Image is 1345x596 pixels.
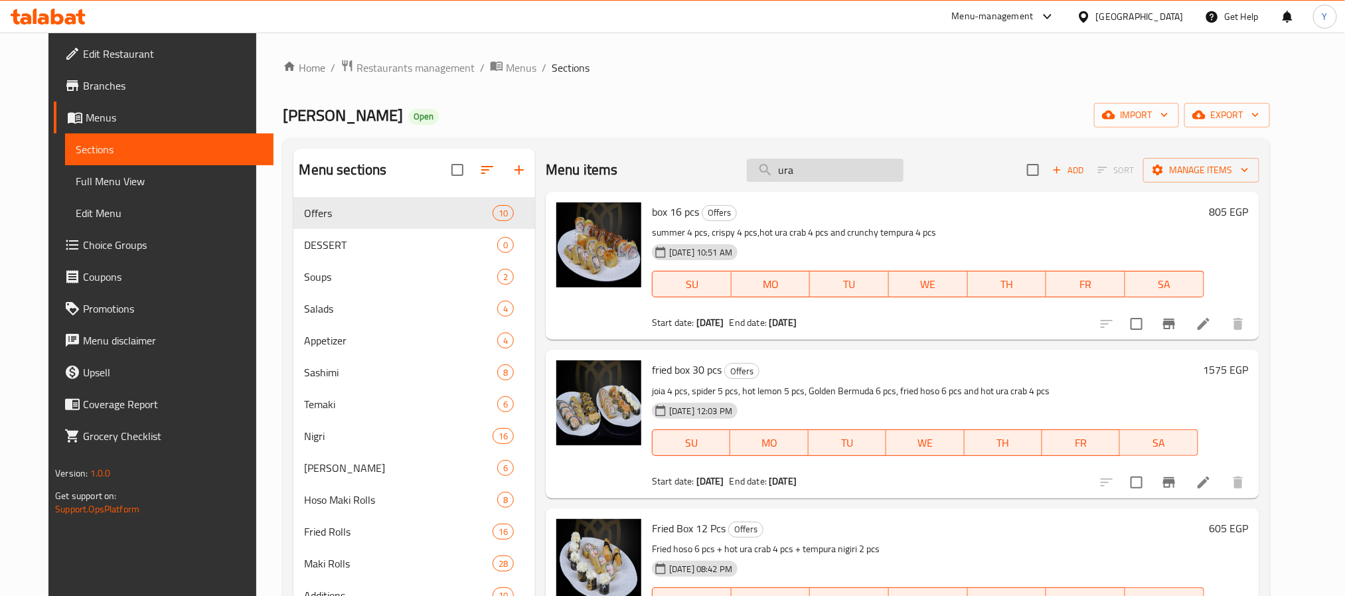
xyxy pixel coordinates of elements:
nav: breadcrumb [283,59,1269,76]
a: Menus [54,102,273,133]
a: Edit Restaurant [54,38,273,70]
div: Temaki6 [293,388,535,420]
a: Promotions [54,293,273,325]
span: TH [973,275,1042,294]
li: / [331,60,335,76]
span: SU [658,275,726,294]
button: TU [810,271,889,297]
button: delete [1222,308,1254,340]
span: Branches [83,78,262,94]
span: 16 [493,430,513,443]
p: Fried hoso 6 pcs + hot ura crab 4 pcs + tempura nigiri 2 pcs [652,541,1204,558]
span: Y [1322,9,1328,24]
span: Select section first [1089,160,1143,181]
div: items [497,269,514,285]
span: Promotions [83,301,262,317]
button: delete [1222,467,1254,498]
span: Edit Menu [76,205,262,221]
button: TH [968,271,1047,297]
button: SU [652,429,730,456]
button: MO [732,271,811,297]
a: Edit Menu [65,197,273,229]
span: fried box 30 pcs [652,360,722,380]
span: 8 [498,494,513,506]
span: MO [736,433,803,453]
span: Select all sections [443,156,471,184]
button: Add section [503,154,535,186]
div: items [497,364,514,380]
div: Menu-management [952,9,1034,25]
span: SU [658,433,725,453]
span: 2 [498,271,513,283]
span: [PERSON_NAME] [304,460,497,476]
span: Manage items [1154,162,1249,179]
span: SA [1131,275,1199,294]
span: Get support on: [55,487,116,504]
span: 4 [498,335,513,347]
span: 1.0.0 [90,465,111,482]
a: Full Menu View [65,165,273,197]
div: Soups [304,269,497,285]
span: Select to update [1123,469,1150,496]
span: Fried Box 12 Pcs [652,518,726,538]
span: Choice Groups [83,237,262,253]
span: TH [970,433,1037,453]
span: Restaurants management [356,60,475,76]
a: Edit menu item [1196,475,1212,490]
span: 0 [498,239,513,252]
span: Maki Rolls [304,556,492,571]
span: Start date: [652,473,694,490]
span: [DATE] 08:42 PM [664,563,738,575]
span: Offers [702,205,736,220]
span: Coverage Report [83,396,262,412]
button: FR [1042,429,1120,456]
span: Add [1050,163,1086,178]
span: Hoso Maki Rolls [304,492,497,508]
b: [DATE] [696,473,724,490]
span: 28 [493,558,513,570]
span: 6 [498,462,513,475]
span: [DATE] 10:51 AM [664,246,738,259]
span: Select section [1019,156,1047,184]
span: WE [894,275,963,294]
button: Branch-specific-item [1153,308,1185,340]
span: Menus [506,60,536,76]
div: Fried Rolls16 [293,516,535,548]
a: Home [283,60,325,76]
div: items [497,460,514,476]
button: SA [1120,429,1198,456]
span: Appetizer [304,333,497,348]
button: TH [965,429,1042,456]
div: Soups2 [293,261,535,293]
span: Full Menu View [76,173,262,189]
span: Sort sections [471,154,503,186]
span: 4 [498,303,513,315]
span: [PERSON_NAME] [283,100,403,130]
li: / [542,60,546,76]
span: Offers [304,205,492,221]
span: Select to update [1123,310,1150,338]
span: FR [1048,433,1115,453]
div: [PERSON_NAME]6 [293,452,535,484]
div: items [497,396,514,412]
span: 16 [493,526,513,538]
button: SU [652,271,732,297]
button: SA [1125,271,1204,297]
div: items [493,205,514,221]
span: Sections [76,141,262,157]
div: Maki Rolls28 [293,548,535,579]
h6: 1575 EGP [1204,360,1249,379]
span: Offers [725,364,759,379]
span: 6 [498,398,513,411]
h2: Menu items [546,160,618,180]
a: Edit menu item [1196,316,1212,332]
span: Nigri [304,428,492,444]
button: FR [1046,271,1125,297]
a: Restaurants management [341,59,475,76]
span: Open [408,111,439,122]
img: box 16 pcs [556,202,641,287]
div: Hoso Maki Rolls8 [293,484,535,516]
